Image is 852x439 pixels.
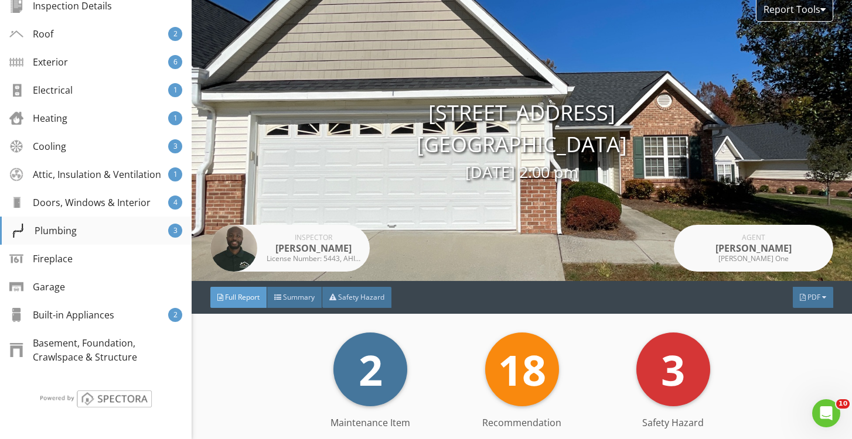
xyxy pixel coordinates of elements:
[295,416,446,430] div: Maintenance Item
[11,224,77,238] div: Plumbing
[283,292,315,302] span: Summary
[807,292,820,302] span: PDF
[707,234,800,241] div: Agent
[267,241,360,255] div: [PERSON_NAME]
[498,341,546,398] span: 18
[9,55,68,69] div: Exterior
[9,280,65,294] div: Garage
[359,341,383,398] span: 2
[267,234,360,241] div: Inspector
[9,252,73,266] div: Fireplace
[9,167,161,181] div: Attic, Insulation & Ventilation
[836,399,850,409] span: 10
[598,416,749,430] div: Safety Hazard
[9,83,73,97] div: Electrical
[168,55,182,69] div: 6
[338,292,384,302] span: Safety Hazard
[168,27,182,41] div: 2
[168,83,182,97] div: 1
[225,292,260,302] span: Full Report
[9,196,151,210] div: Doors, Windows & Interior
[9,336,182,364] div: Basement, Foundation, Crawlspace & Structure
[192,97,852,184] div: [STREET_ADDRESS] [GEOGRAPHIC_DATA]
[168,139,182,153] div: 3
[168,111,182,125] div: 1
[9,139,66,153] div: Cooling
[210,225,370,272] a: Inspector [PERSON_NAME] License Number: 5443, AHIT Certified Inspector
[168,224,182,238] div: 3
[38,390,154,407] img: powered_by_spectora_2.png
[267,255,360,262] div: License Number: 5443, AHIT Certified Inspector
[168,167,182,181] div: 1
[210,225,257,272] img: image_6487327.jpg
[168,308,182,322] div: 2
[812,399,840,427] iframe: Intercom live chat
[168,196,182,210] div: 4
[707,255,800,262] div: [PERSON_NAME] One
[9,27,53,41] div: Roof
[661,341,685,398] span: 3
[446,416,597,430] div: Recommendation
[9,111,67,125] div: Heating
[192,160,852,184] div: [DATE] 2:00 pm
[9,308,114,322] div: Built-in Appliances
[707,241,800,255] div: [PERSON_NAME]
